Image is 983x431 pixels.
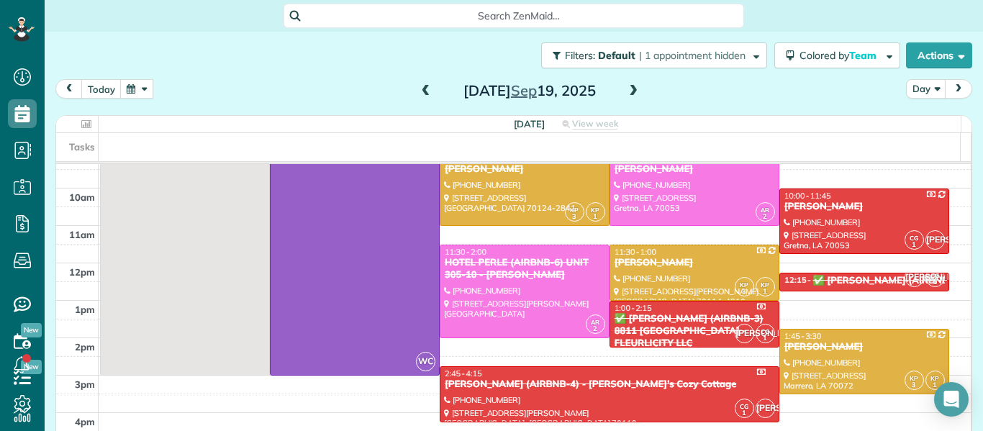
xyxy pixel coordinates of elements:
span: [PERSON_NAME] [925,230,945,250]
span: [PERSON_NAME] [735,324,754,343]
small: 2 [586,322,604,336]
span: 11am [69,229,95,240]
span: [PERSON_NAME] [756,399,775,418]
div: Open Intercom Messenger [934,382,969,417]
span: Team [849,49,879,62]
div: [PERSON_NAME] [614,163,775,176]
small: 1 [756,285,774,299]
div: [PERSON_NAME] (AIRBNB-4) - [PERSON_NAME]’s Cozy Cottage [444,378,775,391]
span: 1pm [75,304,95,315]
span: KP [910,374,918,382]
small: 1 [905,238,923,252]
small: 3 [735,285,753,299]
span: 11:30 - 1:00 [615,247,656,257]
span: KP [930,374,939,382]
span: KP [740,281,748,289]
div: [PERSON_NAME] [614,257,775,269]
span: Filters: [565,49,595,62]
button: Filters: Default | 1 appointment hidden [541,42,767,68]
span: Sep [511,81,537,99]
button: today [81,79,122,99]
span: AR [761,206,769,214]
a: Filters: Default | 1 appointment hidden [534,42,767,68]
span: 1:45 - 3:30 [784,331,822,341]
span: CG [740,402,748,410]
span: 12pm [69,266,95,278]
button: prev [55,79,83,99]
span: Tasks [69,141,95,153]
span: 2pm [75,341,95,353]
button: next [945,79,972,99]
button: Day [906,79,946,99]
small: 3 [905,378,923,392]
small: 1 [735,407,753,420]
span: KP [591,206,599,214]
span: View week [572,118,618,130]
div: [PERSON_NAME] [784,341,945,353]
span: 4pm [75,416,95,427]
span: [PERSON_NAME] [905,268,924,287]
div: ✅ [PERSON_NAME] (AIRBNB-3) 8811 [GEOGRAPHIC_DATA] - FLEURLICITY LLC [614,313,775,350]
span: New [21,323,42,337]
small: 1 [756,332,774,345]
span: 10am [69,191,95,203]
span: WC [416,352,435,371]
small: 3 [566,210,584,224]
small: 1 [926,276,944,289]
span: CG [910,234,918,242]
button: Actions [906,42,972,68]
h2: [DATE] 19, 2025 [440,83,620,99]
div: HOTEL PERLE (AIRBNB-6) UNIT 305-10 - [PERSON_NAME] [444,257,605,281]
span: 1:00 - 2:15 [615,303,652,313]
small: 1 [926,378,944,392]
span: Colored by [799,49,882,62]
span: CG [761,327,769,335]
span: KP [570,206,579,214]
small: 2 [756,210,774,224]
div: [PERSON_NAME] [784,201,945,213]
span: | 1 appointment hidden [639,49,746,62]
span: 11:30 - 2:00 [445,247,486,257]
span: [DATE] [514,118,545,130]
div: [PERSON_NAME] [444,163,605,176]
button: Colored byTeam [774,42,900,68]
span: 3pm [75,378,95,390]
span: AR [591,318,599,326]
span: KP [761,281,769,289]
span: 10:00 - 11:45 [784,191,831,201]
small: 1 [586,210,604,224]
span: 2:45 - 4:15 [445,368,482,378]
span: Default [598,49,636,62]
